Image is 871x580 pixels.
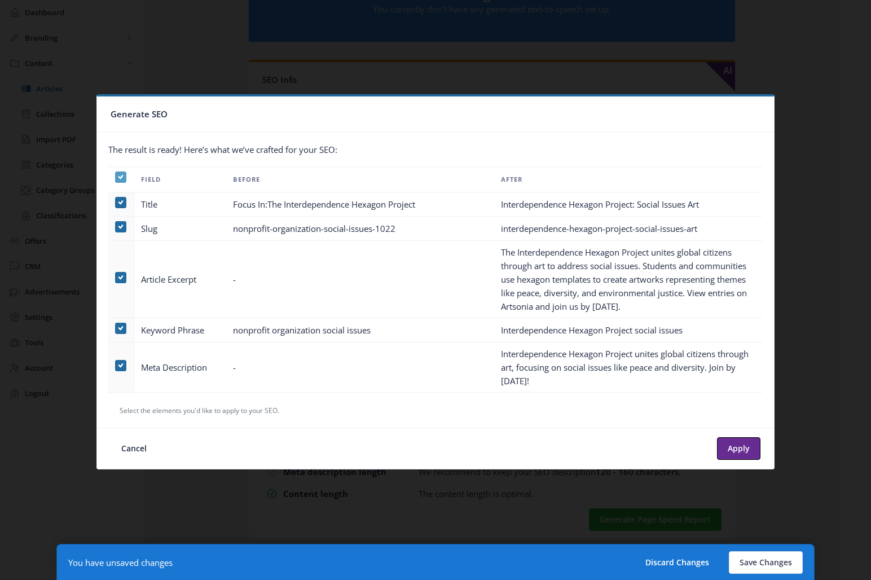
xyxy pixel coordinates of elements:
[494,192,763,217] td: Interdependence Hexagon Project: Social Issues Art
[494,241,763,318] td: The Interdependence Hexagon Project unites global citizens through art to address social issues. ...
[226,166,495,192] th: Before
[120,406,279,415] span: Select the elements you'd like to apply to your SEO.
[494,318,763,342] td: Interdependence Hexagon Project social issues
[226,318,495,342] td: nonprofit organization social issues
[226,241,495,318] td: -
[134,192,226,217] td: Title
[134,318,226,342] td: Keyword Phrase
[134,166,226,192] th: Field
[68,557,173,568] div: You have unsaved changes
[134,217,226,241] td: Slug
[494,217,763,241] td: interdependence-hexagon-project-social-issues-art
[717,437,760,460] button: Apply
[494,166,763,192] th: After
[635,551,720,574] button: Discard Changes
[134,241,226,318] td: Article Excerpt
[226,217,495,241] td: nonprofit-organization-social-issues-1022
[226,192,495,217] td: Focus In:The Interdependence Hexagon Project
[134,342,226,393] td: Meta Description
[729,551,803,574] button: Save Changes
[108,144,337,155] span: The result is ready! Here’s what we’ve crafted for your SEO:
[111,437,157,460] button: Cancel
[226,342,495,393] td: -
[111,106,168,123] span: Generate SEO
[494,342,763,393] td: Interdependence Hexagon Project unites global citizens through art, focusing on social issues lik...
